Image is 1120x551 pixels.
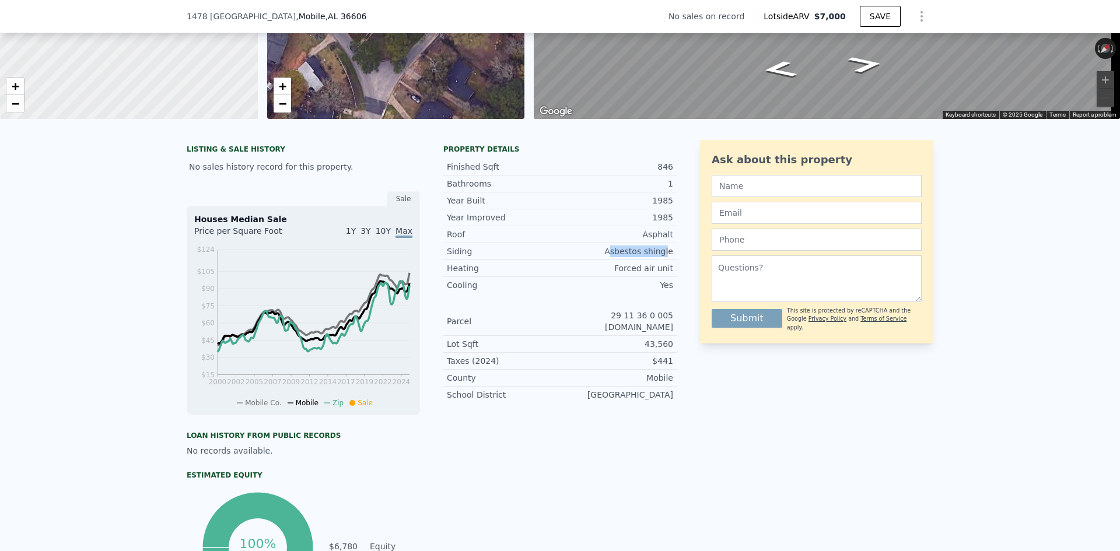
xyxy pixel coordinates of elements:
div: Parcel [447,315,560,327]
input: Phone [712,229,922,251]
span: 10Y [376,226,391,236]
div: Ask about this property [712,152,922,168]
div: Taxes (2024) [447,355,560,367]
div: 1985 [560,212,673,223]
div: 1 [560,178,673,189]
span: Sale [358,399,373,407]
a: Terms of Service [860,315,907,322]
button: Keyboard shortcuts [946,111,996,119]
div: No records available. [187,445,420,457]
span: © 2025 Google [1003,111,1042,118]
a: Zoom in [6,78,24,95]
div: 43,560 [560,338,673,350]
div: $441 [560,355,673,367]
tspan: 2009 [282,378,300,386]
span: + [278,79,286,93]
button: Rotate clockwise [1110,38,1116,59]
a: Zoom out [274,95,291,113]
tspan: 2014 [319,378,337,386]
div: [GEOGRAPHIC_DATA] [560,389,673,401]
span: + [12,79,19,93]
div: County [447,372,560,384]
div: Yes [560,279,673,291]
tspan: $30 [201,353,215,362]
div: Heating [447,262,560,274]
tspan: 2002 [227,378,245,386]
div: Mobile [560,372,673,384]
div: No sales on record [668,10,754,22]
a: Terms [1049,111,1066,118]
a: Open this area in Google Maps (opens a new window) [537,104,575,119]
tspan: $124 [197,245,215,254]
span: , Mobile [296,10,366,22]
div: Price per Square Foot [194,225,303,244]
input: Email [712,202,922,224]
span: − [12,96,19,111]
span: Mobile Co. [245,399,282,407]
div: Cooling [447,279,560,291]
button: SAVE [860,6,901,27]
span: 3Y [360,226,370,236]
div: Asbestos shingle [560,245,673,257]
div: Year Built [447,195,560,206]
button: Show Options [910,5,933,28]
a: Zoom out [6,95,24,113]
span: $7,000 [814,12,846,21]
button: Zoom in [1097,71,1114,89]
span: Max [395,226,412,238]
a: Report a problem [1073,111,1116,118]
div: Sale [387,191,420,206]
path: Go Southwest, Fairfield St [747,57,812,82]
span: 1478 [GEOGRAPHIC_DATA] [187,10,296,22]
div: 846 [560,161,673,173]
tspan: $15 [201,371,215,379]
tspan: $90 [201,285,215,293]
span: 1Y [346,226,356,236]
div: Roof [447,229,560,240]
div: This site is protected by reCAPTCHA and the Google and apply. [787,307,922,332]
div: 29 11 36 0 005 [DOMAIN_NAME] [560,310,673,333]
tspan: 2012 [300,378,318,386]
tspan: 2017 [337,378,355,386]
div: Siding [447,245,560,257]
div: No sales history record for this property. [187,156,420,177]
div: Asphalt [560,229,673,240]
span: − [278,96,286,111]
tspan: $60 [201,319,215,327]
div: Estimated Equity [187,471,420,480]
div: Loan history from public records [187,431,420,440]
div: 1985 [560,195,673,206]
a: Privacy Policy [808,315,846,322]
div: Houses Median Sale [194,213,412,225]
div: Lot Sqft [447,338,560,350]
div: School District [447,389,560,401]
tspan: 100% [239,536,276,551]
div: Property details [443,145,677,154]
span: , AL 36606 [325,12,367,21]
tspan: $105 [197,268,215,276]
tspan: 2007 [264,378,282,386]
button: Reset the view [1095,38,1116,59]
img: Google [537,104,575,119]
button: Rotate counterclockwise [1095,38,1101,59]
input: Name [712,175,922,197]
tspan: 2024 [393,378,411,386]
button: Submit [712,309,782,328]
path: Go Northeast, Fairfield St [834,51,898,76]
span: Zip [332,399,344,407]
tspan: 2019 [356,378,374,386]
tspan: 2005 [246,378,264,386]
span: Lotside ARV [764,10,814,22]
div: Year Improved [447,212,560,223]
span: Mobile [296,399,318,407]
div: LISTING & SALE HISTORY [187,145,420,156]
tspan: $45 [201,336,215,345]
button: Zoom out [1097,89,1114,107]
a: Zoom in [274,78,291,95]
tspan: $75 [201,302,215,310]
div: Finished Sqft [447,161,560,173]
div: Bathrooms [447,178,560,189]
div: Forced air unit [560,262,673,274]
tspan: 2022 [374,378,392,386]
tspan: 2000 [209,378,227,386]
